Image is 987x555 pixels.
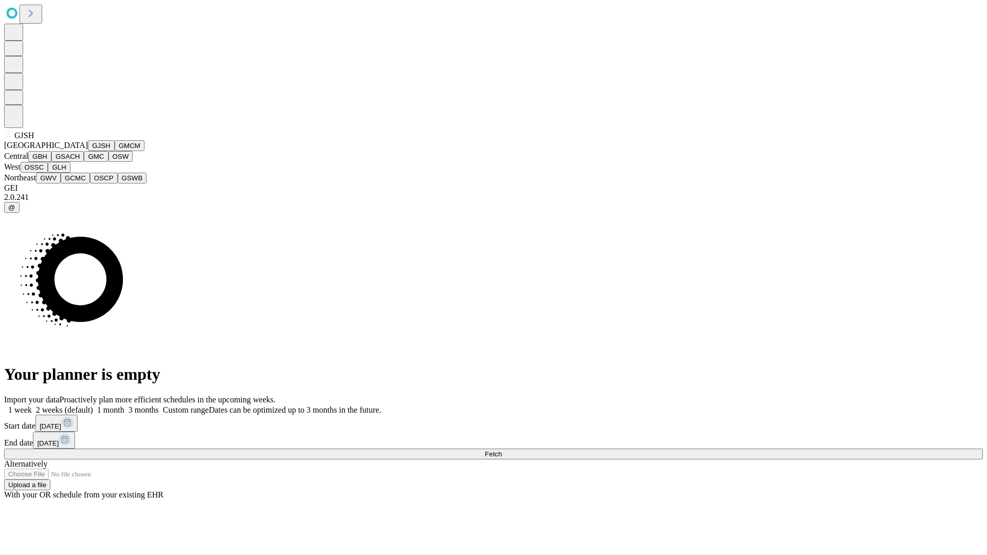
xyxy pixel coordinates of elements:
[90,173,118,183] button: OSCP
[4,365,983,384] h1: Your planner is empty
[4,162,21,171] span: West
[4,202,20,213] button: @
[84,151,108,162] button: GMC
[28,151,51,162] button: GBH
[60,395,276,404] span: Proactively plan more efficient schedules in the upcoming weeks.
[97,405,124,414] span: 1 month
[4,141,88,150] span: [GEOGRAPHIC_DATA]
[129,405,159,414] span: 3 months
[8,405,32,414] span: 1 week
[8,203,15,211] span: @
[4,459,47,468] span: Alternatively
[4,183,983,193] div: GEI
[4,449,983,459] button: Fetch
[51,151,84,162] button: GSACH
[4,152,28,160] span: Central
[40,422,61,430] span: [DATE]
[61,173,90,183] button: GCMC
[36,173,61,183] button: GWV
[33,432,75,449] button: [DATE]
[21,162,48,173] button: OSSC
[108,151,133,162] button: OSW
[4,173,36,182] span: Northeast
[4,432,983,449] div: End date
[48,162,70,173] button: GLH
[4,490,163,499] span: With your OR schedule from your existing EHR
[36,405,93,414] span: 2 weeks (default)
[118,173,147,183] button: GSWB
[4,415,983,432] div: Start date
[4,395,60,404] span: Import your data
[37,439,59,447] span: [DATE]
[35,415,78,432] button: [DATE]
[163,405,209,414] span: Custom range
[485,450,502,458] span: Fetch
[14,131,34,140] span: GJSH
[115,140,144,151] button: GMCM
[4,193,983,202] div: 2.0.241
[88,140,115,151] button: GJSH
[209,405,381,414] span: Dates can be optimized up to 3 months in the future.
[4,479,50,490] button: Upload a file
